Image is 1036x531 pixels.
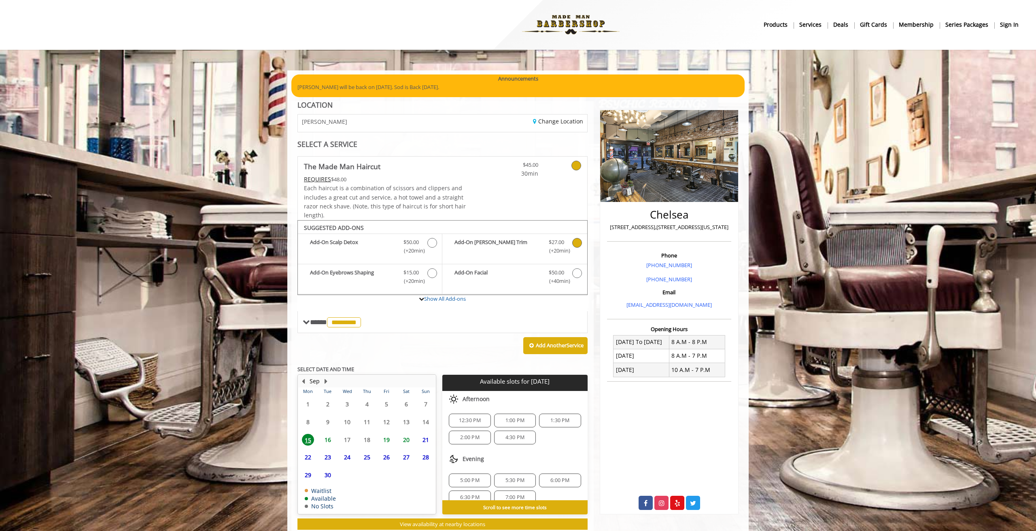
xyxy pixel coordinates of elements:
[449,454,459,464] img: evening slots
[536,342,584,349] b: Add Another Service
[945,20,988,29] b: Series packages
[550,417,569,424] span: 1:30 PM
[460,477,479,484] span: 5:00 PM
[361,451,373,463] span: 25
[539,414,581,427] div: 1:30 PM
[446,238,583,257] label: Add-On Beard Trim
[1000,20,1019,29] b: sign in
[549,268,564,277] span: $50.00
[297,140,588,148] div: SELECT A SERVICE
[614,335,669,349] td: [DATE] To [DATE]
[305,495,336,501] td: Available
[338,448,357,466] td: Select day24
[494,474,536,487] div: 5:30 PM
[494,491,536,504] div: 7:00 PM
[297,83,739,91] p: [PERSON_NAME] will be back on [DATE]. Sod is Back [DATE].
[310,238,395,255] b: Add-On Scalp Detox
[302,451,314,463] span: 22
[460,434,479,441] span: 2:00 PM
[416,448,436,466] td: Select day28
[449,414,490,427] div: 12:30 PM
[302,434,314,446] span: 15
[357,387,376,395] th: Thu
[463,396,490,402] span: Afternoon
[609,253,729,258] h3: Phone
[416,387,436,395] th: Sun
[310,377,320,386] button: Sep
[420,451,432,463] span: 28
[416,431,436,448] td: Select day21
[449,394,459,404] img: afternoon slots
[297,220,588,295] div: The Made Man Haircut Add-onS
[669,363,725,377] td: 10 A.M - 7 P.M
[460,494,479,501] span: 6:30 PM
[505,434,524,441] span: 4:30 PM
[614,363,669,377] td: [DATE]
[377,387,396,395] th: Fri
[533,117,583,125] a: Change Location
[305,488,336,494] td: Waitlist
[322,434,334,446] span: 16
[609,289,729,295] h3: Email
[994,19,1024,30] a: sign insign in
[494,431,536,444] div: 4:30 PM
[298,387,318,395] th: Mon
[300,377,306,386] button: Previous Month
[318,387,337,395] th: Tue
[380,434,393,446] span: 19
[377,431,396,448] td: Select day19
[297,518,588,530] button: View availability at nearby locations
[298,448,318,466] td: Select day22
[459,417,481,424] span: 12:30 PM
[400,451,412,463] span: 27
[449,474,490,487] div: 5:00 PM
[380,451,393,463] span: 26
[860,20,887,29] b: gift cards
[357,448,376,466] td: Select day25
[454,238,540,255] b: Add-On [PERSON_NAME] Trim
[302,238,438,257] label: Add-On Scalp Detox
[323,377,329,386] button: Next Month
[424,295,466,302] a: Show All Add-ons
[420,434,432,446] span: 21
[341,451,353,463] span: 24
[305,503,336,509] td: No Slots
[607,326,731,332] h3: Opening Hours
[549,238,564,246] span: $27.00
[297,100,333,110] b: LOCATION
[449,431,490,444] div: 2:00 PM
[758,19,794,30] a: Productsproducts
[494,414,536,427] div: 1:00 PM
[403,268,419,277] span: $15.00
[490,157,538,178] a: $45.00
[505,477,524,484] span: 5:30 PM
[669,349,725,363] td: 8 A.M - 7 P.M
[550,477,569,484] span: 6:00 PM
[399,277,423,285] span: (+20min )
[523,337,588,354] button: Add AnotherService
[302,469,314,481] span: 29
[609,209,729,221] h2: Chelsea
[614,349,669,363] td: [DATE]
[609,223,729,232] p: [STREET_ADDRESS],[STREET_ADDRESS][US_STATE]
[828,19,854,30] a: DealsDeals
[446,268,583,287] label: Add-On Facial
[396,387,416,395] th: Sat
[544,246,568,255] span: (+20min )
[310,268,395,285] b: Add-On Eyebrows Shaping
[297,365,354,373] b: SELECT DATE AND TIME
[940,19,994,30] a: Series packagesSeries packages
[669,335,725,349] td: 8 A.M - 8 P.M
[505,494,524,501] span: 7:00 PM
[498,74,538,83] b: Announcements
[403,238,419,246] span: $50.00
[304,175,331,183] span: This service needs some Advance to be paid before we block your appointment
[396,431,416,448] td: Select day20
[899,20,934,29] b: Membership
[338,387,357,395] th: Wed
[764,20,788,29] b: products
[399,246,423,255] span: (+20min )
[646,261,692,269] a: [PHONE_NUMBER]
[446,378,584,385] p: Available slots for [DATE]
[454,268,540,285] b: Add-On Facial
